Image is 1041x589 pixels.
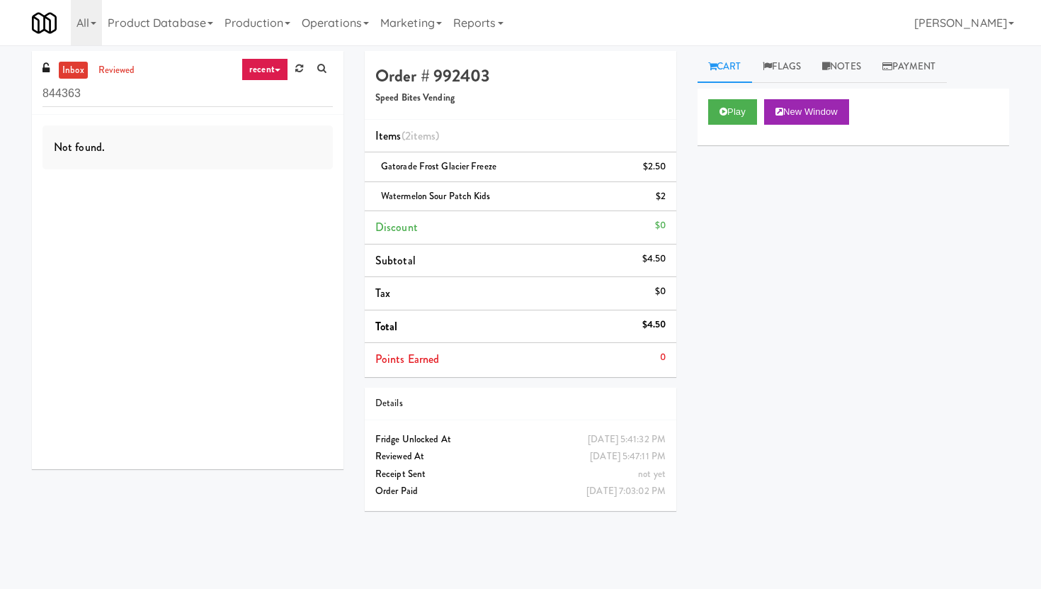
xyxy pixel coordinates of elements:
[708,99,757,125] button: Play
[643,158,666,176] div: $2.50
[375,219,418,235] span: Discount
[375,395,666,413] div: Details
[54,139,105,155] span: Not found.
[590,448,666,466] div: [DATE] 5:47:11 PM
[642,316,666,334] div: $4.50
[375,285,390,301] span: Tax
[59,62,88,79] a: inbox
[698,51,752,83] a: Cart
[655,283,666,301] div: $0
[588,431,666,449] div: [DATE] 5:41:32 PM
[375,448,666,466] div: Reviewed At
[764,99,849,125] button: New Window
[375,351,439,367] span: Points Earned
[375,431,666,449] div: Fridge Unlocked At
[381,159,496,173] span: Gatorade Frost Glacier Freeze
[656,188,666,206] div: $2
[812,51,872,83] a: Notes
[241,58,288,81] a: recent
[752,51,812,83] a: Flags
[375,466,666,483] div: Receipt Sent
[375,252,416,269] span: Subtotal
[872,51,947,83] a: Payment
[375,128,439,144] span: Items
[638,467,666,481] span: not yet
[375,483,666,500] div: Order Paid
[42,81,333,107] input: Search vision orders
[586,483,666,500] div: [DATE] 7:03:02 PM
[381,189,491,203] span: Watermelon Sour Patch Kids
[375,318,398,335] span: Total
[95,62,139,79] a: reviewed
[32,11,57,35] img: Micromart
[375,67,666,85] h4: Order # 992403
[375,93,666,103] h5: Speed Bites Vending
[655,217,666,235] div: $0
[660,349,666,366] div: 0
[642,250,666,268] div: $4.50
[402,128,440,144] span: (2 )
[411,128,436,144] ng-pluralize: items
